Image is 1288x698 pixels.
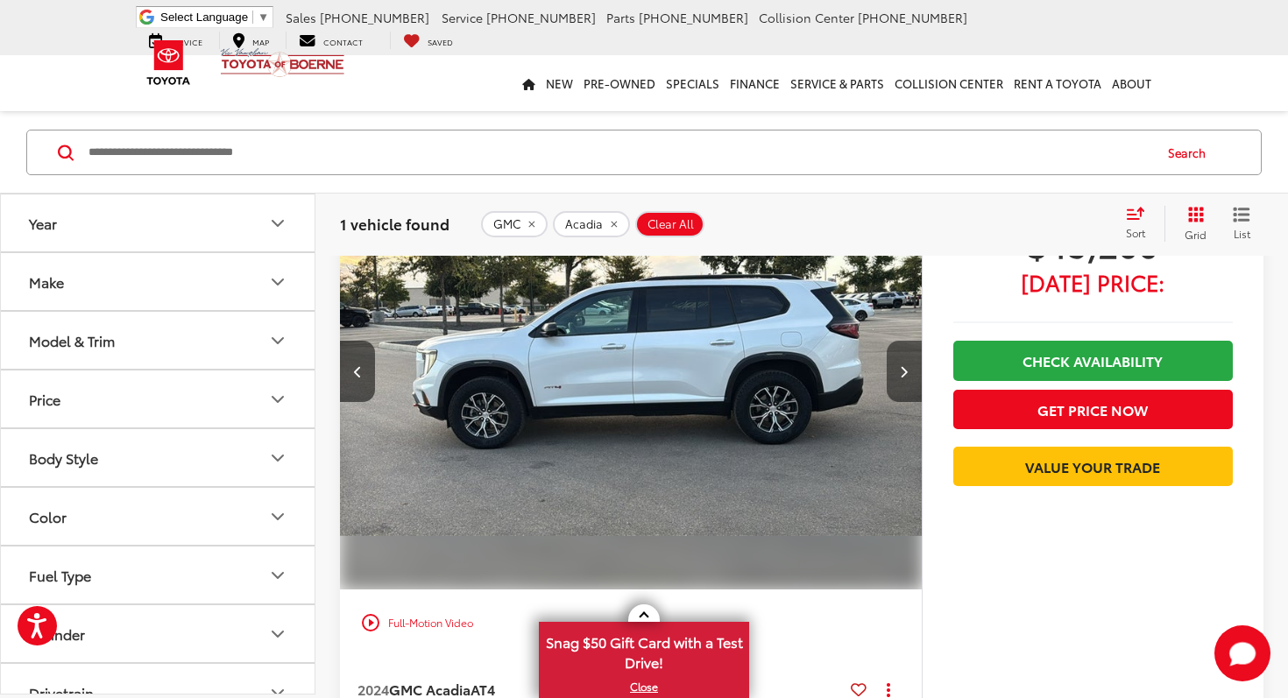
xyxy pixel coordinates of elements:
[340,341,375,402] button: Previous image
[1008,55,1107,111] a: Rent a Toyota
[1151,130,1231,174] button: Search
[578,55,661,111] a: Pre-Owned
[136,34,202,91] img: Toyota
[220,47,345,78] img: Vic Vaughan Toyota of Boerne
[541,624,747,677] span: Snag $50 Gift Card with a Test Drive!
[1,546,316,603] button: Fuel TypeFuel Type
[953,390,1233,429] button: Get Price Now
[725,55,785,111] a: Finance
[87,131,1151,173] input: Search by Make, Model, or Keyword
[267,505,288,526] div: Color
[887,341,922,402] button: Next image
[1,312,316,369] button: Model & TrimModel & Trim
[1,253,316,310] button: MakeMake
[286,9,316,26] span: Sales
[442,9,483,26] span: Service
[1107,55,1157,111] a: About
[1214,625,1270,681] svg: Start Chat
[252,11,253,24] span: ​
[428,36,453,47] span: Saved
[29,567,91,583] div: Fuel Type
[320,9,429,26] span: [PHONE_NUMBER]
[1220,206,1263,241] button: List View
[1,370,316,427] button: PricePrice
[258,11,269,24] span: ▼
[339,152,924,590] img: 2024 GMC Acadia AT4
[953,341,1233,380] a: Check Availability
[340,212,449,233] span: 1 vehicle found
[953,273,1233,291] span: [DATE] Price:
[1,605,316,662] button: CylinderCylinder
[267,212,288,233] div: Year
[785,55,889,111] a: Service & Parts: Opens in a new tab
[1,488,316,545] button: ColorColor
[493,216,520,230] span: GMC
[541,55,578,111] a: New
[858,9,967,26] span: [PHONE_NUMBER]
[565,216,603,230] span: Acadia
[635,210,704,236] button: Clear All
[887,682,890,696] span: dropdown dots
[1117,206,1164,241] button: Select sort value
[486,9,596,26] span: [PHONE_NUMBER]
[953,221,1233,264] span: $45,200
[29,332,115,349] div: Model & Trim
[553,210,630,236] button: remove Acadia
[1126,225,1145,240] span: Sort
[267,271,288,292] div: Make
[481,210,548,236] button: remove GMC
[267,388,288,409] div: Price
[160,11,248,24] span: Select Language
[1164,206,1220,241] button: Grid View
[953,447,1233,486] a: Value Your Trade
[1233,225,1250,240] span: List
[1,194,316,251] button: YearYear
[606,9,635,26] span: Parts
[759,9,854,26] span: Collision Center
[889,55,1008,111] a: Collision Center
[286,32,376,49] a: Contact
[160,11,269,24] a: Select Language​
[339,152,924,589] a: 2024 GMC Acadia AT42024 GMC Acadia AT42024 GMC Acadia AT42024 GMC Acadia AT4
[390,32,466,49] a: My Saved Vehicles
[1,429,316,486] button: Body StyleBody Style
[267,564,288,585] div: Fuel Type
[29,508,67,525] div: Color
[267,329,288,350] div: Model & Trim
[136,32,216,49] a: Service
[267,447,288,468] div: Body Style
[29,273,64,290] div: Make
[639,9,748,26] span: [PHONE_NUMBER]
[29,625,85,642] div: Cylinder
[29,215,57,231] div: Year
[267,623,288,644] div: Cylinder
[29,391,60,407] div: Price
[1214,625,1270,681] button: Toggle Chat Window
[661,55,725,111] a: Specials
[29,449,98,466] div: Body Style
[219,32,282,49] a: Map
[1185,226,1207,241] span: Grid
[339,152,924,589] div: 2024 GMC Acadia AT4 1
[517,55,541,111] a: Home
[648,216,694,230] span: Clear All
